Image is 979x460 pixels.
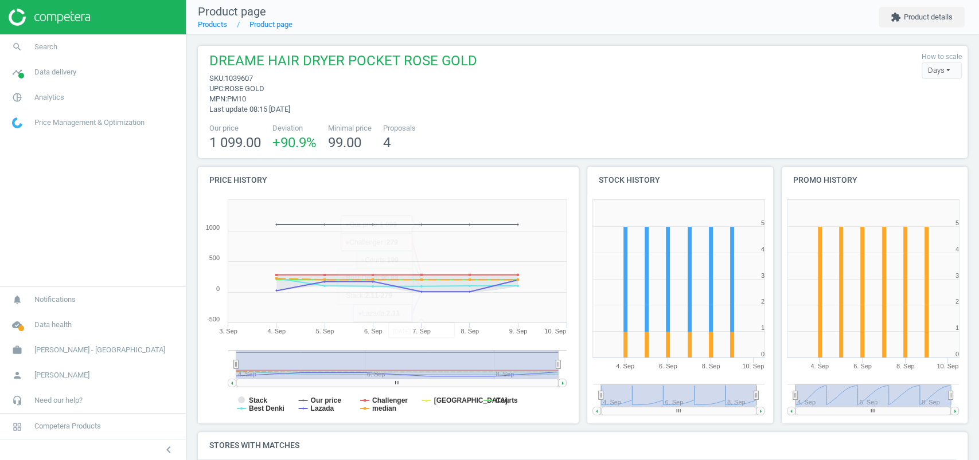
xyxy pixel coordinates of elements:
span: Proposals [383,123,416,133]
span: Price Management & Optimization [34,117,145,128]
i: person [6,364,28,386]
text: 5 [955,219,959,226]
i: work [6,339,28,361]
button: extensionProduct details [879,7,965,27]
a: Products [198,20,227,29]
tspan: 8. Sep [461,328,479,335]
label: How to scale [922,52,962,62]
tspan: median [372,404,396,412]
span: 1 099.00 [209,135,261,151]
div: Days [922,62,962,79]
text: 0 [955,351,959,357]
span: Product page [198,5,266,18]
i: timeline [6,61,28,83]
span: Last update 08:15 [DATE] [209,105,290,113]
i: chevron_left [162,443,175,457]
span: Need our help? [34,395,83,406]
text: 4 [955,246,959,253]
a: Product page [249,20,292,29]
text: 3 [955,272,959,279]
tspan: Our price [311,396,342,404]
tspan: 8. Sep [896,363,914,369]
tspan: [GEOGRAPHIC_DATA] [434,396,508,404]
span: Data delivery [34,67,76,77]
span: Search [34,42,57,52]
tspan: Lazada [311,404,334,412]
span: upc : [209,84,225,93]
tspan: 10. Sep [742,363,764,369]
span: Our price [209,123,261,133]
i: headset_mic [6,390,28,411]
tspan: 6. Sep [853,363,872,369]
text: 3 [760,272,764,279]
tspan: 10. Sep [544,328,566,335]
span: 1039607 [225,74,253,82]
tspan: Challenger [372,396,408,404]
text: 0 [760,351,764,357]
text: 1 [760,324,764,331]
tspan: 3. Sep [219,328,237,335]
text: 1 [955,324,959,331]
img: wGWNvw8QSZomAAAAABJRU5ErkJggg== [12,117,22,128]
h4: Stock history [587,167,773,194]
tspan: 4. Sep [616,363,634,369]
text: 0 [216,285,220,292]
text: 2 [760,298,764,305]
text: 500 [209,254,220,261]
span: Deviation [272,123,317,133]
text: -500 [207,316,220,323]
h4: Stores with matches [198,432,968,459]
tspan: Stack [249,396,267,404]
span: [PERSON_NAME] - [GEOGRAPHIC_DATA] [34,345,165,355]
i: pie_chart_outlined [6,87,28,108]
tspan: 4. Sep [267,328,286,335]
tspan: 7. Sep [412,328,431,335]
tspan: Courts [496,396,518,404]
text: 5 [760,219,764,226]
span: sku : [209,74,225,82]
text: 4 [760,246,764,253]
span: mpn : [209,95,227,103]
span: Notifications [34,294,76,305]
tspan: 4. Sep [810,363,829,369]
i: extension [891,12,901,22]
tspan: 10. Sep [937,363,958,369]
span: ROSE GOLD [225,84,264,93]
i: cloud_done [6,314,28,336]
span: DREAME HAIR DRYER POCKET ROSE GOLD [209,52,477,73]
span: Data health [34,320,72,330]
span: PM10 [227,95,246,103]
tspan: 5. Sep [316,328,334,335]
span: 4 [383,135,391,151]
text: 1000 [206,224,220,231]
tspan: 9. Sep [509,328,528,335]
tspan: Best Denki [249,404,284,412]
i: search [6,36,28,58]
tspan: 6. Sep [658,363,677,369]
span: +90.9 % [272,135,317,151]
h4: Promo history [782,167,968,194]
span: Competera Products [34,421,101,431]
button: chevron_left [154,442,183,457]
span: Analytics [34,92,64,103]
img: ajHJNr6hYgQAAAAASUVORK5CYII= [9,9,90,26]
tspan: 8. Sep [701,363,720,369]
h4: Price history [198,167,579,194]
i: notifications [6,289,28,310]
span: 99.00 [328,135,361,151]
tspan: 6. Sep [364,328,383,335]
text: 2 [955,298,959,305]
span: [PERSON_NAME] [34,370,89,380]
span: Minimal price [328,123,372,133]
